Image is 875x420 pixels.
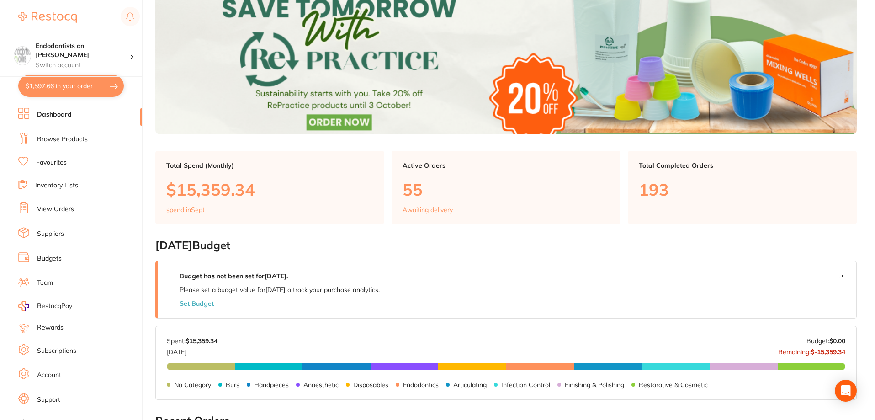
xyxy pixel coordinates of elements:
[14,47,31,63] img: Endodontists on Collins
[37,302,72,311] span: RestocqPay
[166,180,373,199] p: $15,359.34
[403,206,453,213] p: Awaiting delivery
[155,151,384,225] a: Total Spend (Monthly)$15,359.34spend inSept
[829,337,845,345] strong: $0.00
[565,381,624,388] p: Finishing & Polishing
[37,110,72,119] a: Dashboard
[37,323,64,332] a: Rewards
[37,135,88,144] a: Browse Products
[37,278,53,287] a: Team
[403,162,610,169] p: Active Orders
[36,158,67,167] a: Favourites
[639,180,846,199] p: 193
[166,206,205,213] p: spend in Sept
[36,61,130,70] p: Switch account
[811,348,845,356] strong: $-15,359.34
[639,162,846,169] p: Total Completed Orders
[403,180,610,199] p: 55
[392,151,620,225] a: Active Orders55Awaiting delivery
[167,337,217,345] p: Spent:
[37,254,62,263] a: Budgets
[18,75,124,97] button: $1,597.66 in your order
[778,345,845,356] p: Remaining:
[180,300,214,307] button: Set Budget
[167,345,217,356] p: [DATE]
[18,301,72,311] a: RestocqPay
[453,381,487,388] p: Articulating
[639,381,708,388] p: Restorative & Cosmetic
[37,346,76,356] a: Subscriptions
[155,239,857,252] h2: [DATE] Budget
[180,286,380,293] p: Please set a budget value for [DATE] to track your purchase analytics.
[166,162,373,169] p: Total Spend (Monthly)
[186,337,217,345] strong: $15,359.34
[501,381,550,388] p: Infection Control
[806,337,845,345] p: Budget:
[226,381,239,388] p: Burs
[403,381,439,388] p: Endodontics
[18,12,77,23] img: Restocq Logo
[37,229,64,239] a: Suppliers
[37,395,60,404] a: Support
[18,301,29,311] img: RestocqPay
[35,181,78,190] a: Inventory Lists
[36,42,130,59] h4: Endodontists on Collins
[254,381,289,388] p: Handpieces
[628,151,857,225] a: Total Completed Orders193
[174,381,211,388] p: No Category
[37,371,61,380] a: Account
[180,272,288,280] strong: Budget has not been set for [DATE] .
[303,381,339,388] p: Anaesthetic
[835,380,857,402] div: Open Intercom Messenger
[353,381,388,388] p: Disposables
[18,7,77,28] a: Restocq Logo
[37,205,74,214] a: View Orders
